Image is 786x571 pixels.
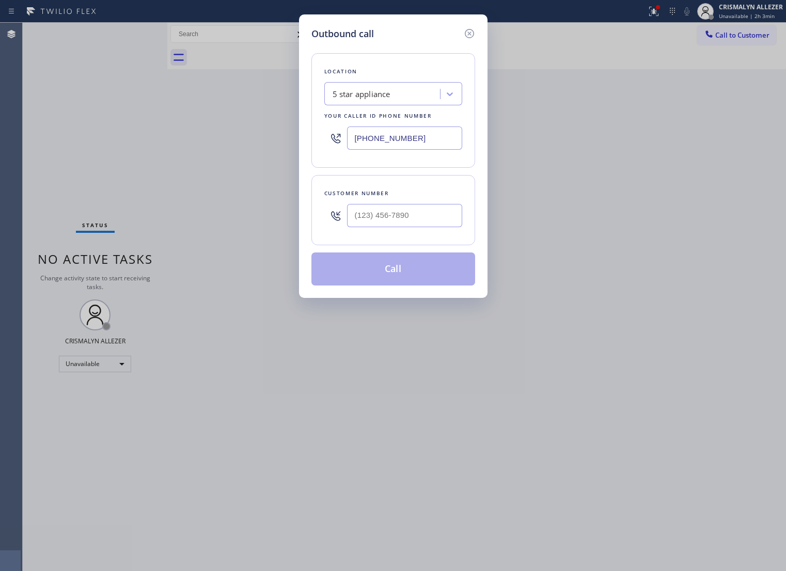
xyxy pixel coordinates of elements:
[324,188,462,199] div: Customer number
[347,126,462,150] input: (123) 456-7890
[324,66,462,77] div: Location
[311,27,374,41] h5: Outbound call
[347,204,462,227] input: (123) 456-7890
[324,110,462,121] div: Your caller id phone number
[311,252,475,285] button: Call
[333,88,390,100] div: 5 star appliance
